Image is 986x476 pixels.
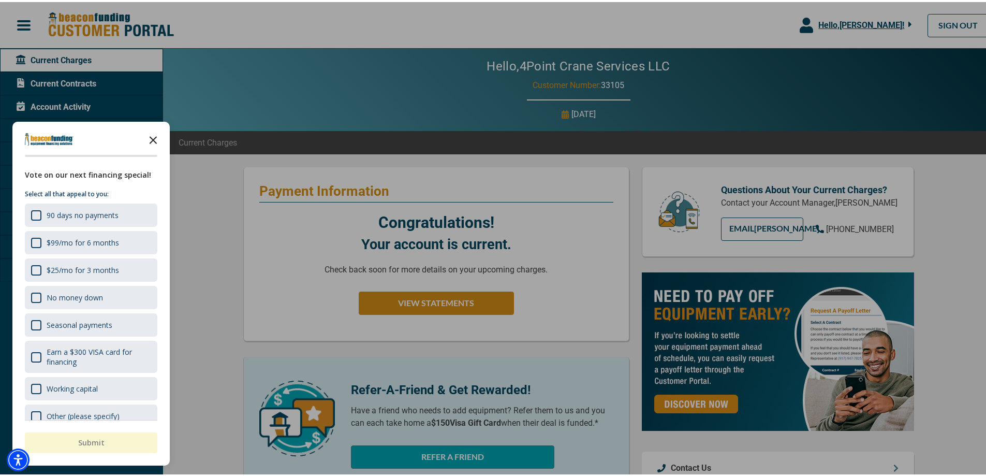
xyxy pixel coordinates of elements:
[47,263,119,273] div: $25/mo for 3 months
[7,446,30,469] div: Accessibility Menu
[25,167,157,179] div: Vote on our next financing special!
[47,208,119,218] div: 90 days no payments
[25,256,157,280] div: $25/mo for 3 months
[47,409,120,419] div: Other (please specify)
[47,382,98,392] div: Working capital
[47,291,103,300] div: No money down
[25,187,157,197] p: Select all that appeal to you:
[25,284,157,307] div: No money down
[25,339,157,371] div: Earn a $300 VISA card for financing
[25,375,157,398] div: Working capital
[47,236,119,246] div: $99/mo for 6 months
[143,127,164,148] button: Close the survey
[25,229,157,252] div: $99/mo for 6 months
[25,311,157,335] div: Seasonal payments
[12,120,170,464] div: Survey
[25,430,157,451] button: Submit
[25,402,157,426] div: Other (please specify)
[47,345,151,365] div: Earn a $300 VISA card for financing
[25,131,73,143] img: Company logo
[25,201,157,225] div: 90 days no payments
[47,318,112,328] div: Seasonal payments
